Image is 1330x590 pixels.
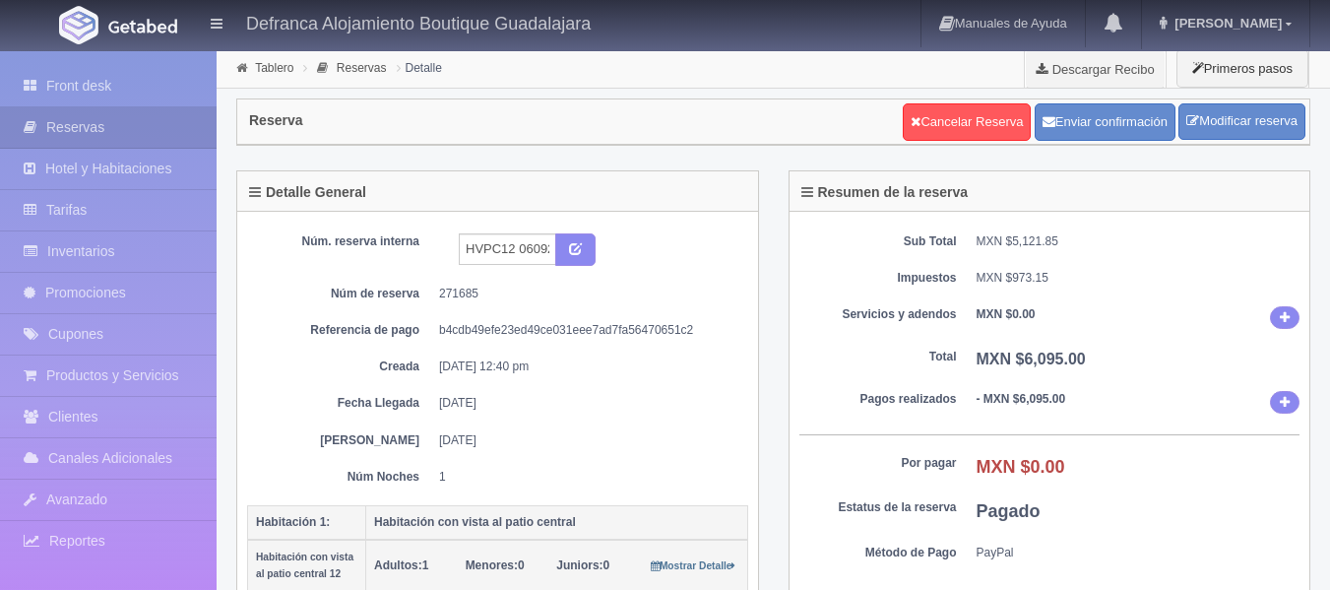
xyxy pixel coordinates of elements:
dt: Núm. reserva interna [262,233,419,250]
a: Modificar reserva [1178,103,1305,140]
span: 0 [466,558,525,572]
dt: Estatus de la reserva [799,499,957,516]
img: Getabed [59,6,98,44]
dt: Sub Total [799,233,957,250]
dt: Núm Noches [262,469,419,486]
span: [PERSON_NAME] [1170,16,1282,31]
small: Habitación con vista al patio central 12 [256,552,353,579]
dt: Total [799,349,957,365]
dt: Pagos realizados [799,391,957,408]
strong: Adultos: [374,558,422,572]
h4: Reserva [249,113,303,128]
b: MXN $0.00 [977,307,1036,321]
a: Descargar Recibo [1025,49,1166,89]
dd: [DATE] [439,395,733,412]
dt: Por pagar [799,455,957,472]
b: - MXN $6,095.00 [977,392,1066,406]
b: MXN $0.00 [977,457,1065,477]
dd: MXN $973.15 [977,270,1300,287]
b: MXN $6,095.00 [977,351,1086,367]
h4: Defranca Alojamiento Boutique Guadalajara [246,10,591,34]
b: Habitación 1: [256,515,330,529]
a: Tablero [255,61,293,75]
li: Detalle [392,58,447,77]
dt: Fecha Llegada [262,395,419,412]
a: Mostrar Detalle [651,558,736,572]
strong: Menores: [466,558,518,572]
a: Cancelar Reserva [903,103,1031,141]
dd: [DATE] [439,432,733,449]
dd: b4cdb49efe23ed49ce031eee7ad7fa56470651c2 [439,322,733,339]
button: Enviar confirmación [1035,103,1175,141]
dt: Impuestos [799,270,957,287]
th: Habitación con vista al patio central [366,505,748,540]
dt: [PERSON_NAME] [262,432,419,449]
dd: MXN $5,121.85 [977,233,1300,250]
dd: [DATE] 12:40 pm [439,359,733,375]
h4: Detalle General [249,185,366,200]
dt: Creada [262,359,419,375]
span: 0 [556,558,609,572]
button: Primeros pasos [1176,49,1308,88]
small: Mostrar Detalle [651,560,736,571]
span: 1 [374,558,428,572]
dt: Método de Pago [799,545,957,561]
h4: Resumen de la reserva [801,185,969,200]
dt: Servicios y adendos [799,306,957,323]
dd: 1 [439,469,733,486]
dd: PayPal [977,545,1300,561]
dt: Referencia de pago [262,322,419,339]
dd: 271685 [439,286,733,302]
b: Pagado [977,501,1041,521]
strong: Juniors: [556,558,602,572]
dt: Núm de reserva [262,286,419,302]
a: Reservas [337,61,387,75]
img: Getabed [108,19,177,33]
